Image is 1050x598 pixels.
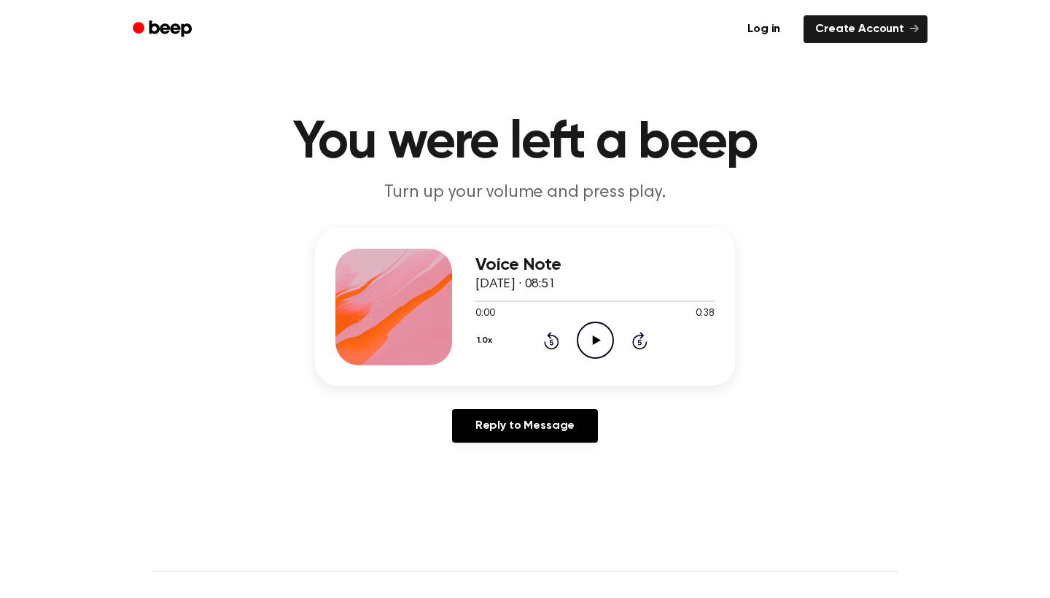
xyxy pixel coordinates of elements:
a: Log in [733,12,795,46]
a: Create Account [804,15,927,43]
span: 0:00 [475,306,494,322]
span: 0:38 [696,306,715,322]
span: [DATE] · 08:51 [475,278,556,291]
a: Reply to Message [452,409,598,443]
a: Beep [122,15,205,44]
button: 1.0x [475,328,497,353]
h1: You were left a beep [152,117,898,169]
p: Turn up your volume and press play. [245,181,805,205]
h3: Voice Note [475,255,715,275]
